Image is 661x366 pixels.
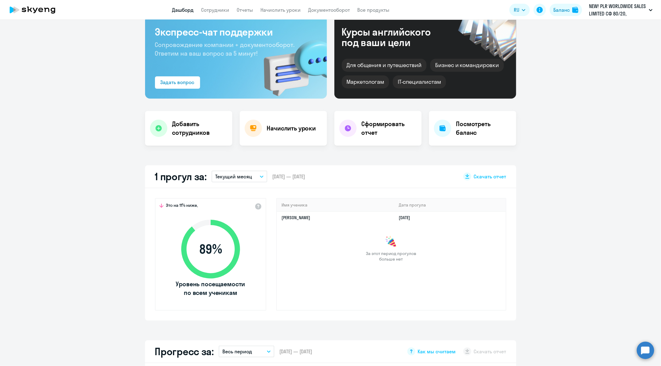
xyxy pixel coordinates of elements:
span: RU [514,6,519,14]
h2: Прогресс за: [155,345,214,358]
th: Имя ученика [277,199,394,211]
a: Документооборот [308,7,350,13]
div: Курсы английского под ваши цели [342,27,448,48]
span: Как мы считаем [418,348,456,355]
div: IT-специалистам [393,75,446,88]
button: Весь период [219,346,274,357]
a: Начислить уроки [261,7,301,13]
h2: 1 прогул за: [155,170,207,183]
h4: Начислить уроки [267,124,316,133]
span: 89 % [175,242,246,257]
div: Маркетологам [342,75,389,88]
span: [DATE] — [DATE] [272,173,305,180]
span: Сопровождение компании + документооборот. Ответим на ваш вопрос за 5 минут! [155,41,295,57]
h4: Сформировать отчет [362,120,417,137]
a: [DATE] [399,215,415,220]
a: [PERSON_NAME] [282,215,311,220]
div: Бизнес и командировки [430,59,504,72]
button: Балансbalance [550,4,582,16]
button: Задать вопрос [155,76,200,89]
a: Сотрудники [201,7,230,13]
p: Весь период [222,348,252,355]
a: Отчеты [237,7,253,13]
span: Уровень посещаемости по всем ученикам [175,280,246,297]
img: congrats [385,236,397,248]
h4: Добавить сотрудников [172,120,227,137]
span: Это на 11% ниже, [166,202,198,210]
button: RU [509,4,530,16]
p: NEW! PLR WORLDWIDE SALES LIMITED СФ 80/20, [GEOGRAPHIC_DATA], ООО [589,2,646,17]
h4: Посмотреть баланс [456,120,511,137]
img: bg-img [255,29,327,99]
span: Скачать отчет [474,173,506,180]
button: NEW! PLR WORLDWIDE SALES LIMITED СФ 80/20, [GEOGRAPHIC_DATA], ООО [586,2,656,17]
span: [DATE] — [DATE] [279,348,312,355]
img: balance [572,7,578,13]
h3: Экспресс-чат поддержки [155,26,317,38]
th: Дата прогула [394,199,505,211]
div: Задать вопрос [161,79,195,86]
div: Для общения и путешествий [342,59,427,72]
p: Текущий месяц [215,173,252,180]
button: Текущий месяц [212,171,267,182]
span: За этот период прогулов больше нет [365,251,417,262]
a: Дашборд [172,7,194,13]
div: Баланс [553,6,570,14]
a: Все продукты [358,7,390,13]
